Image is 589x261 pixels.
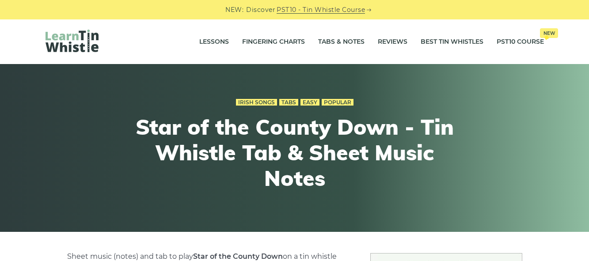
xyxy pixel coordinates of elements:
a: Tabs [279,99,298,106]
strong: Star of the County Down [193,252,283,261]
h1: Star of the County Down - Tin Whistle Tab & Sheet Music Notes [132,114,457,191]
img: LearnTinWhistle.com [46,30,99,52]
a: Best Tin Whistles [421,31,483,53]
a: Irish Songs [236,99,277,106]
a: Fingering Charts [242,31,305,53]
a: Popular [322,99,353,106]
a: Lessons [199,31,229,53]
a: Easy [300,99,319,106]
a: Tabs & Notes [318,31,365,53]
a: Reviews [378,31,407,53]
span: New [540,28,558,38]
a: PST10 CourseNew [497,31,544,53]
